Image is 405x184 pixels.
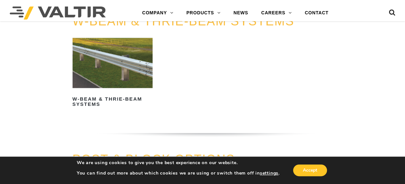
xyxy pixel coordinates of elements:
a: CAREERS [255,7,298,20]
a: PRODUCTS [180,7,227,20]
button: Accept [293,164,327,176]
p: We are using cookies to give you the best experience on our website. [77,160,280,166]
a: CONTACT [298,7,335,20]
h2: W-Beam & Thrie-Beam Systems [73,94,153,109]
img: Valtir [10,7,106,20]
a: COMPANY [136,7,180,20]
a: W-BEAM & THRIE-BEAM SYSTEMS [73,14,294,28]
a: W-Beam & Thrie-Beam Systems [73,38,153,109]
p: You can find out more about which cookies we are using or switch them off in . [77,170,280,176]
a: NEWS [227,7,255,20]
button: settings [260,170,278,176]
